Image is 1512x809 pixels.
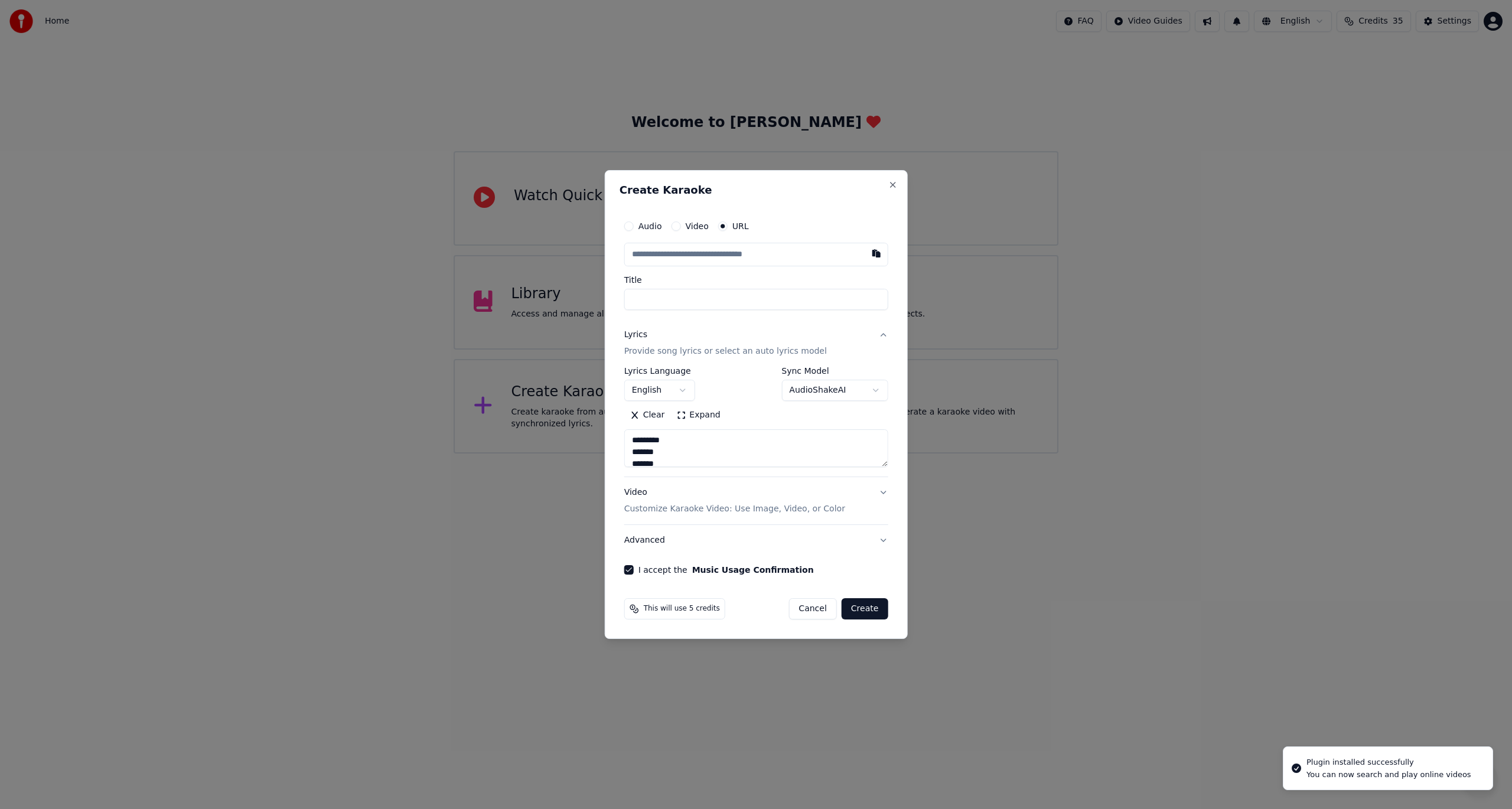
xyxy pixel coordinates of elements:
button: Clear [624,406,671,425]
h2: Create Karaoke [620,185,893,195]
label: I accept the [638,566,814,574]
button: Cancel [788,598,836,619]
label: Video [685,222,708,230]
label: Audio [638,222,662,230]
button: Expand [670,406,726,425]
p: Customize Karaoke Video: Use Image, Video, or Color [624,503,845,515]
span: This will use 5 credits [644,604,720,614]
div: LyricsProvide song lyrics or select an auto lyrics model [624,367,888,477]
label: Lyrics Language [624,367,695,375]
div: Video [624,487,845,515]
button: LyricsProvide song lyrics or select an auto lyrics model [624,319,888,367]
button: I accept the [692,566,814,574]
label: URL [732,222,749,230]
button: Create [842,598,888,619]
p: Provide song lyrics or select an auto lyrics model [624,345,827,357]
button: Advanced [624,525,888,556]
div: Lyrics [624,329,647,341]
label: Title [624,276,888,284]
button: VideoCustomize Karaoke Video: Use Image, Video, or Color [624,477,888,524]
label: Sync Model [781,367,888,375]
